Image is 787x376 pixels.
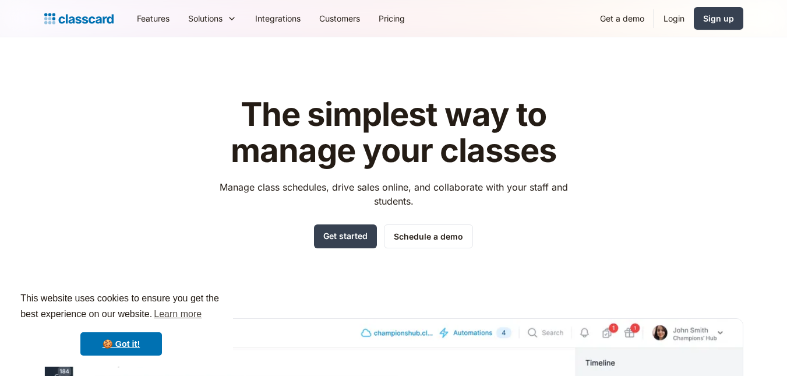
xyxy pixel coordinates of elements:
[44,10,114,27] a: home
[128,5,179,31] a: Features
[80,332,162,356] a: dismiss cookie message
[179,5,246,31] div: Solutions
[654,5,694,31] a: Login
[369,5,414,31] a: Pricing
[310,5,369,31] a: Customers
[384,224,473,248] a: Schedule a demo
[703,12,734,24] div: Sign up
[591,5,654,31] a: Get a demo
[20,291,222,323] span: This website uses cookies to ensure you get the best experience on our website.
[209,180,578,208] p: Manage class schedules, drive sales online, and collaborate with your staff and students.
[188,12,223,24] div: Solutions
[314,224,377,248] a: Get started
[152,305,203,323] a: learn more about cookies
[694,7,743,30] a: Sign up
[246,5,310,31] a: Integrations
[209,97,578,168] h1: The simplest way to manage your classes
[9,280,233,367] div: cookieconsent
